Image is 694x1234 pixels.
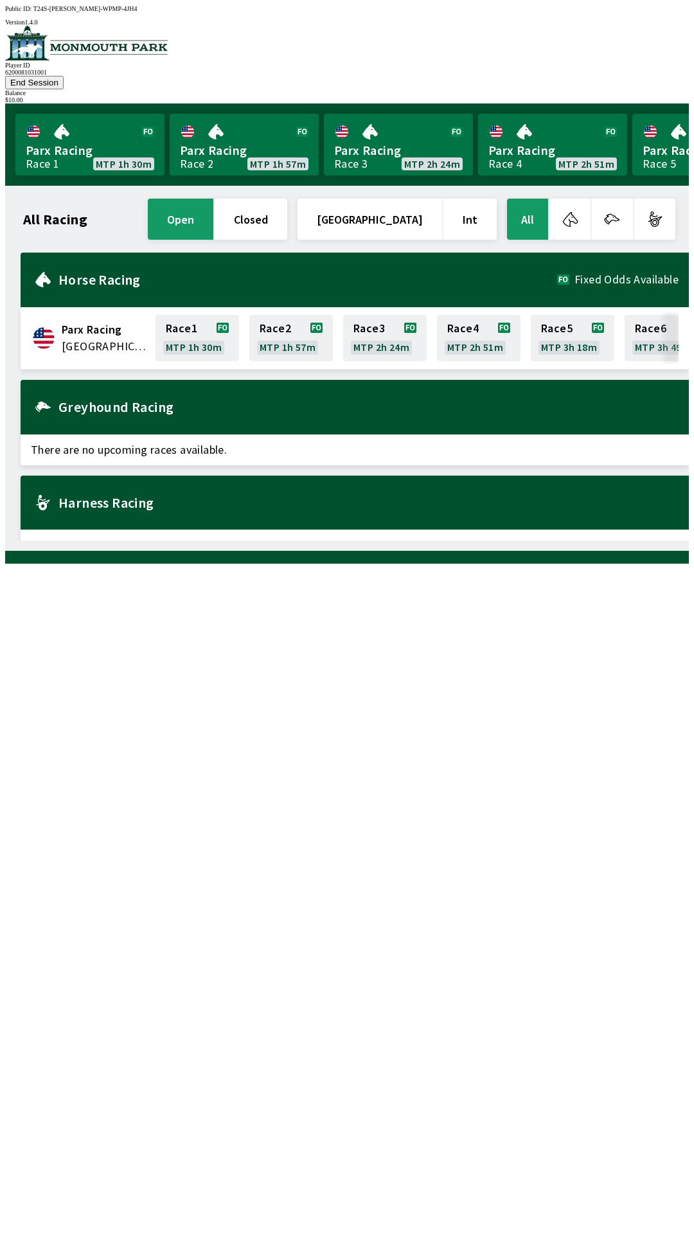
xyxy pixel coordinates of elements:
[148,199,213,240] button: open
[96,159,152,169] span: MTP 1h 30m
[58,274,557,285] h2: Horse Racing
[5,19,689,26] div: Version 1.4.0
[5,62,689,69] div: Player ID
[5,69,689,76] div: 6200081031001
[404,159,460,169] span: MTP 2h 24m
[33,5,138,12] span: T24S-[PERSON_NAME]-WPMP-4JH4
[5,96,689,103] div: $ 10.00
[215,199,287,240] button: closed
[635,323,666,334] span: Race 6
[478,114,627,175] a: Parx RacingRace 4MTP 2h 51m
[5,76,64,89] button: End Session
[166,323,197,334] span: Race 1
[180,159,213,169] div: Race 2
[541,323,573,334] span: Race 5
[23,214,87,224] h1: All Racing
[324,114,473,175] a: Parx RacingRace 3MTP 2h 24m
[260,323,291,334] span: Race 2
[250,159,306,169] span: MTP 1h 57m
[353,342,409,352] span: MTP 2h 24m
[334,142,463,159] span: Parx Racing
[443,199,497,240] button: Int
[541,342,597,352] span: MTP 3h 18m
[488,142,617,159] span: Parx Racing
[260,342,316,352] span: MTP 1h 57m
[447,323,479,334] span: Race 4
[298,199,442,240] button: [GEOGRAPHIC_DATA]
[21,434,689,465] span: There are no upcoming races available.
[507,199,548,240] button: All
[343,315,427,361] a: Race3MTP 2h 24m
[170,114,319,175] a: Parx RacingRace 2MTP 1h 57m
[5,5,689,12] div: Public ID:
[26,142,154,159] span: Parx Racing
[447,342,503,352] span: MTP 2h 51m
[488,159,522,169] div: Race 4
[5,89,689,96] div: Balance
[643,159,676,169] div: Race 5
[437,315,520,361] a: Race4MTP 2h 51m
[574,274,679,285] span: Fixed Odds Available
[26,159,59,169] div: Race 1
[249,315,333,361] a: Race2MTP 1h 57m
[166,342,222,352] span: MTP 1h 30m
[180,142,308,159] span: Parx Racing
[353,323,385,334] span: Race 3
[558,159,614,169] span: MTP 2h 51m
[62,338,148,355] span: United States
[635,342,691,352] span: MTP 3h 49m
[58,402,679,412] h2: Greyhound Racing
[334,159,368,169] div: Race 3
[58,497,679,508] h2: Harness Racing
[62,321,148,338] span: Parx Racing
[21,530,689,560] span: There are no upcoming races available.
[15,114,165,175] a: Parx RacingRace 1MTP 1h 30m
[531,315,614,361] a: Race5MTP 3h 18m
[5,26,168,60] img: venue logo
[156,315,239,361] a: Race1MTP 1h 30m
